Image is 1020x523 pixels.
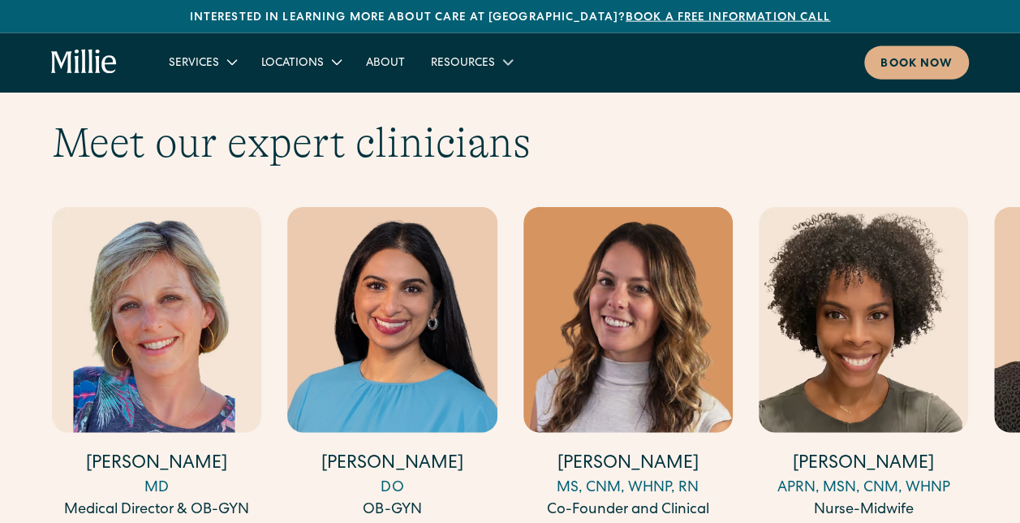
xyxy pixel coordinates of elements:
div: MS, CNM, WHNP, RN [523,478,733,499]
div: Locations [261,55,324,72]
h4: [PERSON_NAME] [759,452,968,478]
a: [PERSON_NAME]DOOB-GYN [287,207,497,521]
div: APRN, MSN, CNM, WHNP [759,478,968,499]
h4: [PERSON_NAME] [52,452,261,478]
h4: [PERSON_NAME] [523,452,733,478]
a: Book now [864,46,969,80]
a: home [51,50,117,76]
div: Services [156,49,248,76]
h2: Meet our expert clinicians [52,118,968,168]
div: MD [52,478,261,499]
a: [PERSON_NAME]APRN, MSN, CNM, WHNPNurse-Midwife [759,207,968,521]
div: Nurse-Midwife [759,499,968,521]
div: OB-GYN [287,499,497,521]
a: [PERSON_NAME]MDMedical Director & OB-GYN [52,207,261,521]
div: Services [169,55,219,72]
h4: [PERSON_NAME] [287,452,497,478]
div: Resources [431,55,495,72]
div: Book now [880,56,953,73]
a: Book a free information call [626,12,830,24]
div: Resources [418,49,524,76]
a: About [353,49,418,76]
div: DO [287,478,497,499]
div: Locations [248,49,353,76]
div: Medical Director & OB-GYN [52,499,261,521]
